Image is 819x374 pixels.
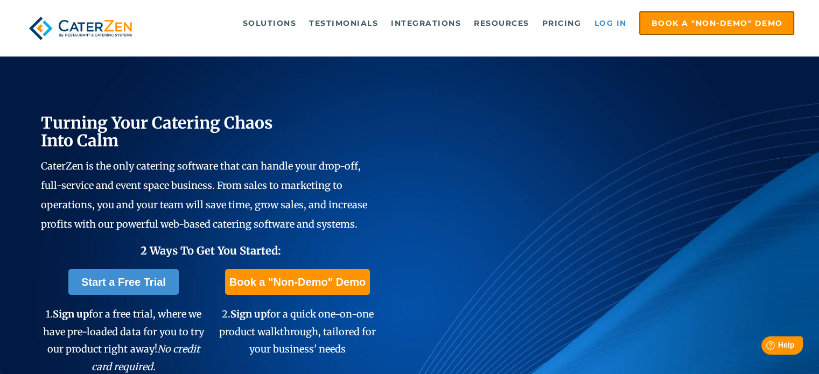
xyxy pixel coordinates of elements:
[304,12,383,34] a: Testimonials
[537,12,587,34] a: Pricing
[156,11,794,35] div: Navigation Menu
[25,11,137,45] img: caterzen
[53,308,89,320] span: Sign up
[140,244,281,257] span: 2 Ways To Get You Started:
[41,160,367,230] span: CaterZen is the only catering software that can handle your drop-off, full-service and event spac...
[68,269,179,295] a: Start a Free Trial
[92,343,200,372] em: No credit card required.
[639,11,794,35] a: Book a "Non-Demo" Demo
[43,308,204,372] span: 1. for a free trial, where we have pre-loaded data for you to try our product right away!
[723,332,807,362] iframe: Help widget launcher
[386,12,466,34] a: Integrations
[237,12,302,34] a: Solutions
[219,308,376,355] span: 2. for a quick one-on-one product walkthrough, tailored for your business' needs
[589,12,632,34] a: Log in
[225,269,370,295] a: Book a "Non-Demo" Demo
[41,112,273,151] span: Turning Your Catering Chaos Into Calm
[230,308,266,320] span: Sign up
[468,12,535,34] a: Resources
